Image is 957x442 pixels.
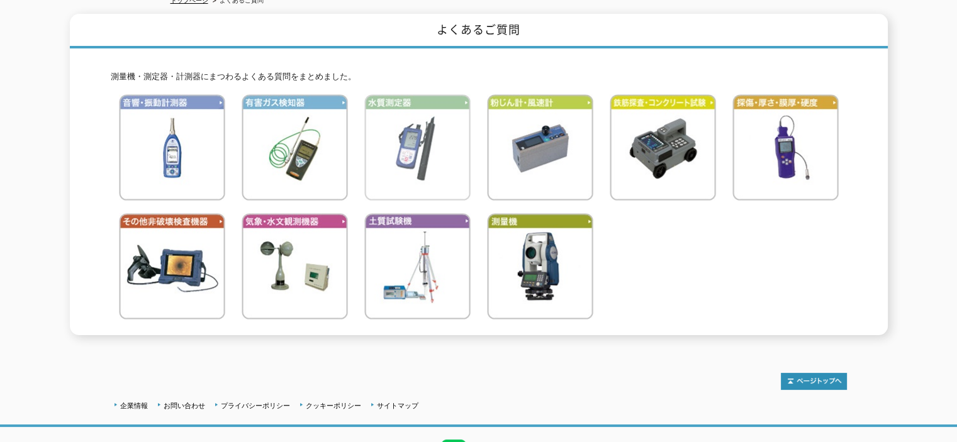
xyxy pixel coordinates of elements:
[306,402,361,409] a: クッキーポリシー
[164,402,205,409] a: お問い合わせ
[119,213,225,319] img: その他非破壊検査機器
[364,213,471,319] img: 土質試験機
[610,94,716,201] img: 鉄筋検査・コンクリート試験
[242,94,348,201] img: 有害ガス検知器
[120,402,148,409] a: 企業情報
[70,14,888,48] h1: よくあるご質問
[364,94,471,201] img: 水質測定器
[781,373,847,390] img: トップページへ
[487,94,593,201] img: 粉じん計・風速計
[111,70,847,84] p: 測量機・測定器・計測器にまつわるよくある質問をまとめました。
[487,213,593,319] img: 測量機
[221,402,290,409] a: プライバシーポリシー
[377,402,418,409] a: サイトマップ
[732,94,839,201] img: 探傷・厚さ・膜厚・硬度
[242,213,348,319] img: 気象・水文観測機器
[119,94,225,201] img: 音響・振動計測器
